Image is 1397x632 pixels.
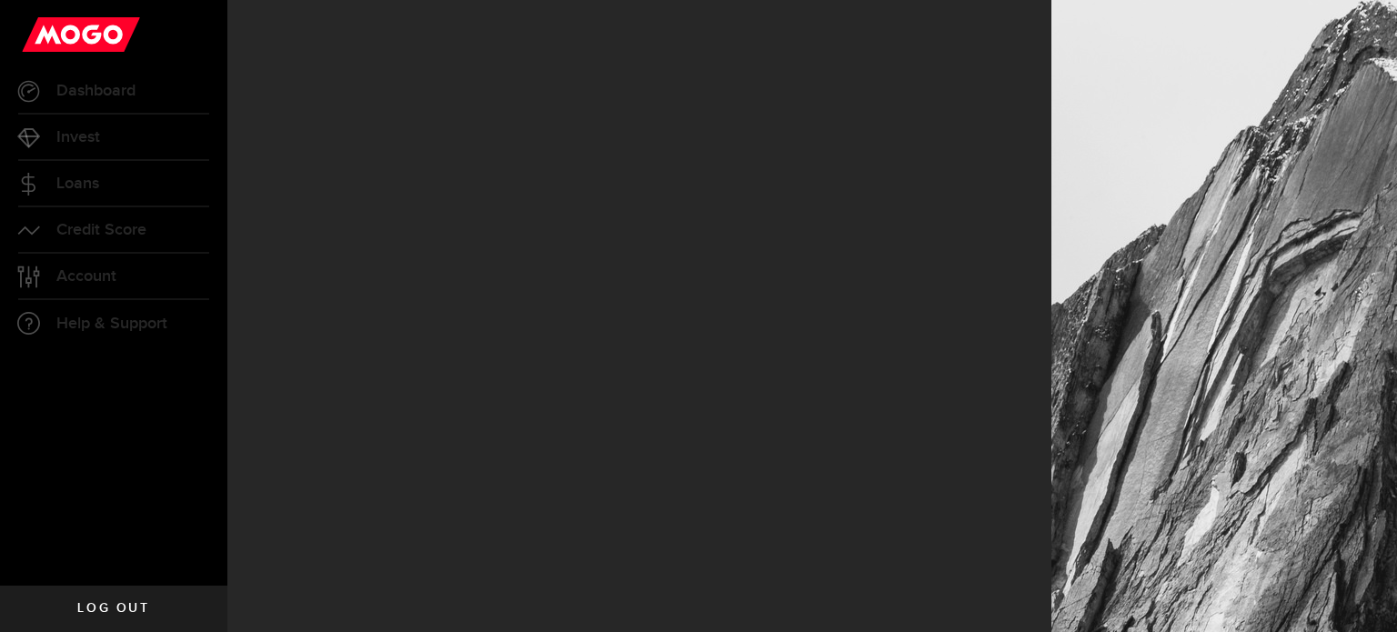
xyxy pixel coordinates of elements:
[77,602,149,615] span: Log out
[56,268,116,285] span: Account
[56,176,99,192] span: Loans
[56,316,167,332] span: Help & Support
[56,83,136,99] span: Dashboard
[56,129,100,145] span: Invest
[56,222,146,238] span: Credit Score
